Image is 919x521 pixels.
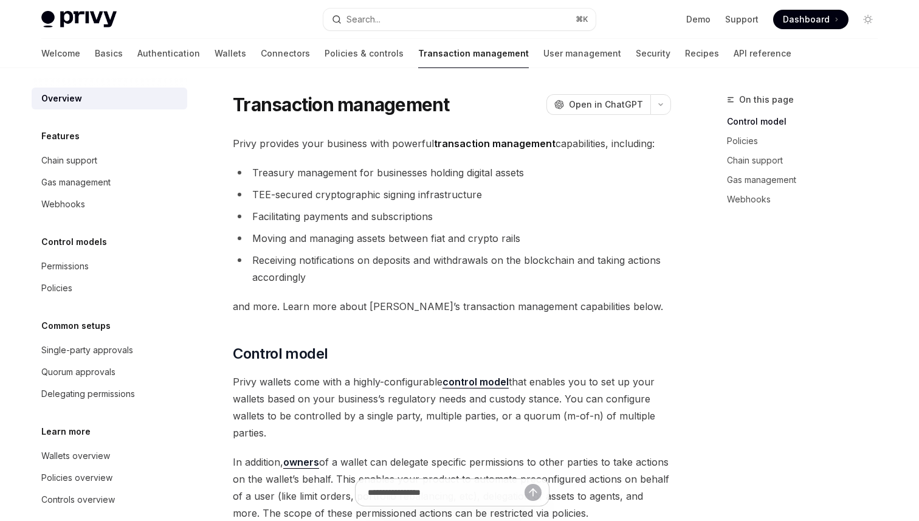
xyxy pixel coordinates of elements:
[261,39,310,68] a: Connectors
[233,208,671,225] li: Facilitating payments and subscriptions
[41,471,112,485] div: Policies overview
[727,151,887,170] a: Chain support
[546,94,650,115] button: Open in ChatGPT
[32,383,187,405] a: Delegating permissions
[543,39,621,68] a: User management
[32,467,187,489] a: Policies overview
[41,259,89,274] div: Permissions
[41,424,91,439] h5: Learn more
[41,129,80,143] h5: Features
[32,361,187,383] a: Quorum approvals
[32,88,187,109] a: Overview
[41,175,111,190] div: Gas management
[41,319,111,333] h5: Common setups
[41,235,107,249] h5: Control models
[233,230,671,247] li: Moving and managing assets between fiat and crypto rails
[636,39,670,68] a: Security
[233,298,671,315] span: and more. Learn more about [PERSON_NAME]’s transaction management capabilities below.
[368,479,525,506] input: Ask a question...
[346,12,380,27] div: Search...
[727,112,887,131] a: Control model
[434,137,556,150] strong: transaction management
[727,170,887,190] a: Gas management
[418,39,529,68] a: Transaction management
[41,492,115,507] div: Controls overview
[41,387,135,401] div: Delegating permissions
[32,171,187,193] a: Gas management
[41,343,133,357] div: Single-party approvals
[686,13,711,26] a: Demo
[525,484,542,501] button: Send message
[233,344,328,364] span: Control model
[233,135,671,152] span: Privy provides your business with powerful capabilities, including:
[32,445,187,467] a: Wallets overview
[569,98,643,111] span: Open in ChatGPT
[734,39,791,68] a: API reference
[727,190,887,209] a: Webhooks
[41,281,72,295] div: Policies
[576,15,588,24] span: ⌘ K
[233,164,671,181] li: Treasury management for businesses holding digital assets
[41,449,110,463] div: Wallets overview
[41,39,80,68] a: Welcome
[325,39,404,68] a: Policies & controls
[41,91,82,106] div: Overview
[215,39,246,68] a: Wallets
[32,339,187,361] a: Single-party approvals
[739,92,794,107] span: On this page
[32,150,187,171] a: Chain support
[773,10,848,29] a: Dashboard
[32,489,187,511] a: Controls overview
[725,13,759,26] a: Support
[283,456,319,469] a: owners
[95,39,123,68] a: Basics
[233,252,671,286] li: Receiving notifications on deposits and withdrawals on the blockchain and taking actions accordingly
[323,9,596,30] button: Open search
[41,365,115,379] div: Quorum approvals
[233,373,671,441] span: Privy wallets come with a highly-configurable that enables you to set up your wallets based on yo...
[137,39,200,68] a: Authentication
[41,153,97,168] div: Chain support
[41,11,117,28] img: light logo
[783,13,830,26] span: Dashboard
[442,376,509,388] a: control model
[32,277,187,299] a: Policies
[32,193,187,215] a: Webhooks
[32,255,187,277] a: Permissions
[727,131,887,151] a: Policies
[685,39,719,68] a: Recipes
[233,94,450,116] h1: Transaction management
[858,10,878,29] button: Toggle dark mode
[41,197,85,212] div: Webhooks
[233,186,671,203] li: TEE-secured cryptographic signing infrastructure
